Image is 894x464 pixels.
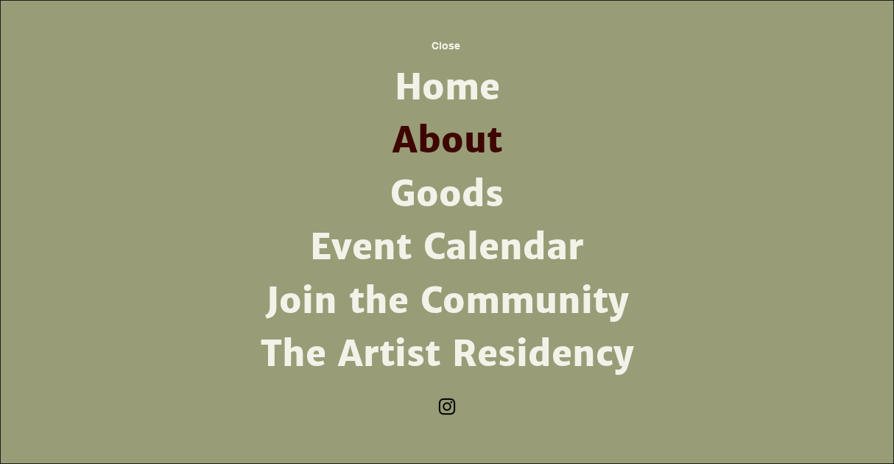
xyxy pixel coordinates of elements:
[255,61,639,381] nav: Site
[436,396,458,418] ul: Social Bar
[255,328,639,381] a: The Artist Residency
[255,221,639,274] a: Event Calendar
[432,40,460,52] span: Close
[255,61,639,114] a: Home
[436,396,458,418] img: Instagram
[255,275,639,328] a: Join the Community
[255,114,639,167] a: About
[406,29,485,61] button: Close
[255,168,639,221] a: Goods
